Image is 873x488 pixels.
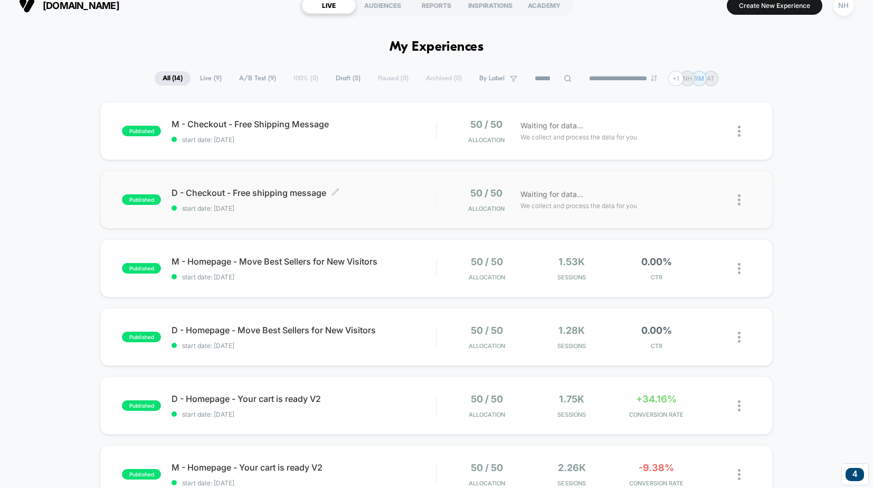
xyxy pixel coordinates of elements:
span: 50 / 50 [470,187,502,199]
span: We collect and process the data for you [520,132,637,142]
span: Allocation [469,342,505,350]
span: D - Homepage - Your cart is ready V2 [172,393,436,404]
span: published [122,126,161,136]
span: Allocation [469,274,505,281]
span: Sessions [532,480,611,487]
img: close [738,400,741,411]
span: 50 / 50 [471,462,503,473]
span: Sessions [532,274,611,281]
img: close [738,263,741,274]
span: published [122,263,161,274]
span: start date: [DATE] [172,273,436,281]
span: CTR [616,274,696,281]
p: AT [707,74,715,82]
span: 1.53k [558,256,585,267]
span: Waiting for data... [520,120,583,132]
span: M - Homepage - Move Best Sellers for New Visitors [172,256,436,267]
span: CTR [616,342,696,350]
h1: My Experiences [390,40,484,55]
span: start date: [DATE] [172,410,436,418]
img: close [738,126,741,137]
div: + 1 [668,71,684,86]
span: M - Homepage - Your cart is ready V2 [172,462,436,473]
span: Draft ( 5 ) [328,71,368,86]
span: A/B Test ( 9 ) [231,71,284,86]
span: Sessions [532,411,611,418]
span: 2.26k [558,462,586,473]
span: start date: [DATE] [172,479,436,487]
span: published [122,332,161,342]
span: We collect and process the data for you [520,201,637,211]
p: NH [683,74,692,82]
span: 50 / 50 [471,393,503,405]
span: CONVERSION RATE [616,480,696,487]
img: close [738,332,741,343]
span: published [122,400,161,411]
span: By Label [479,74,505,82]
img: close [738,194,741,205]
span: Allocation [469,480,505,487]
span: Allocation [469,411,505,418]
span: 50 / 50 [471,325,503,336]
span: start date: [DATE] [172,342,436,350]
span: -9.38% [639,462,674,473]
span: Sessions [532,342,611,350]
span: 1.75k [559,393,584,405]
p: RM [694,74,704,82]
span: 50 / 50 [470,119,502,130]
span: start date: [DATE] [172,136,436,144]
span: Live ( 9 ) [192,71,230,86]
span: published [122,194,161,205]
span: 1.28k [558,325,585,336]
span: 0.00% [641,256,672,267]
img: end [651,75,657,81]
span: 0.00% [641,325,672,336]
span: Allocation [468,205,505,212]
span: CONVERSION RATE [616,411,696,418]
span: Waiting for data... [520,189,583,200]
span: D - Checkout - Free shipping message [172,187,436,198]
span: published [122,469,161,480]
span: +34.16% [636,393,677,405]
span: 50 / 50 [471,256,503,267]
span: D - Homepage - Move Best Sellers for New Visitors [172,325,436,335]
span: M - Checkout - Free Shipping Message [172,119,436,129]
span: All ( 14 ) [155,71,191,86]
span: start date: [DATE] [172,204,436,212]
span: Allocation [468,136,505,144]
img: close [738,469,741,480]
